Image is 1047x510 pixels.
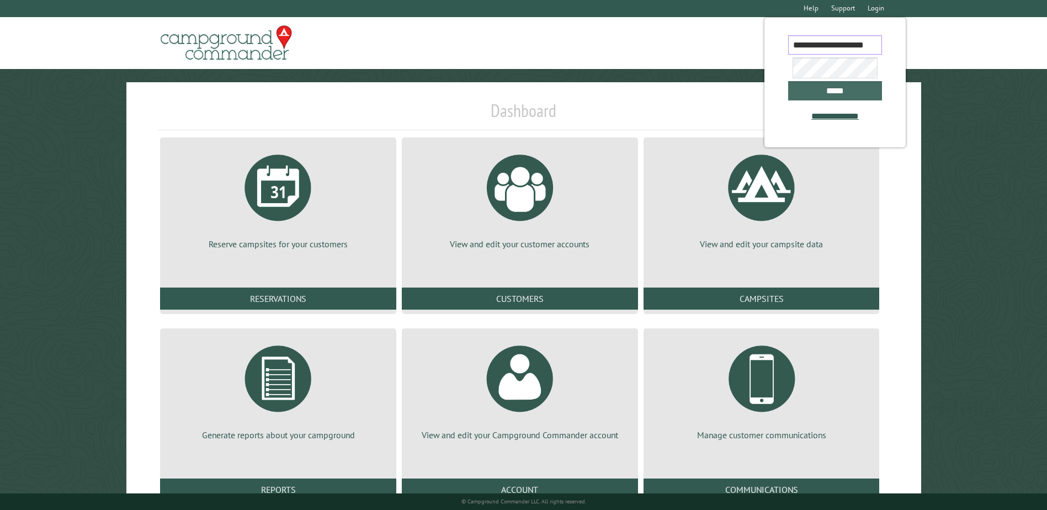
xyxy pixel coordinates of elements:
[173,429,383,441] p: Generate reports about your campground
[644,479,880,501] a: Communications
[657,146,867,250] a: View and edit your campsite data
[657,238,867,250] p: View and edit your campsite data
[160,288,396,310] a: Reservations
[157,22,295,65] img: Campground Commander
[461,498,586,505] small: © Campground Commander LLC. All rights reserved.
[173,337,383,441] a: Generate reports about your campground
[644,288,880,310] a: Campsites
[157,100,889,130] h1: Dashboard
[402,479,638,501] a: Account
[415,429,625,441] p: View and edit your Campground Commander account
[173,238,383,250] p: Reserve campsites for your customers
[415,238,625,250] p: View and edit your customer accounts
[657,429,867,441] p: Manage customer communications
[173,146,383,250] a: Reserve campsites for your customers
[160,479,396,501] a: Reports
[415,337,625,441] a: View and edit your Campground Commander account
[402,288,638,310] a: Customers
[415,146,625,250] a: View and edit your customer accounts
[657,337,867,441] a: Manage customer communications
